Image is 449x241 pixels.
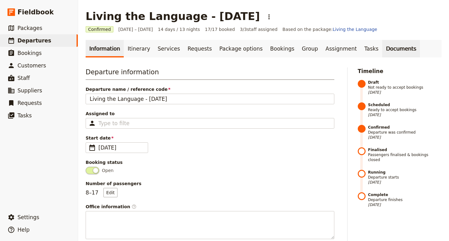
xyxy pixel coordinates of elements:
[368,102,442,117] span: Ready to accept bookings
[86,111,334,117] span: Assigned to
[205,26,235,32] span: 17/17 booked
[118,26,153,32] span: [DATE] – [DATE]
[368,147,442,162] span: Passengers finalised & bookings closed
[86,135,334,141] span: Start date
[17,112,32,119] span: Tasks
[368,192,442,197] strong: Complete
[368,80,442,85] strong: Draft
[17,214,39,220] span: Settings
[86,180,334,187] span: Number of passengers
[216,40,266,57] a: Package options
[368,202,442,207] span: [DATE]
[368,112,442,117] span: [DATE]
[86,94,334,104] input: Departure name / reference code
[86,211,334,239] textarea: Office information​
[86,26,113,32] span: Confirmed
[86,159,334,165] div: Booking status
[17,62,46,69] span: Customers
[368,125,442,140] span: Departure was confirmed
[88,144,96,151] span: ​
[282,26,377,32] span: Based on the package:
[17,7,54,17] span: Fieldbook
[368,80,442,95] span: Not ready to accept bookings
[333,27,377,32] a: Living the Language
[17,227,30,233] span: Help
[98,144,144,151] span: [DATE]
[17,87,42,94] span: Suppliers
[154,40,184,57] a: Services
[298,40,322,57] a: Group
[102,167,113,174] span: Open
[17,37,51,44] span: Departures
[86,40,124,57] a: Information
[368,147,442,152] strong: Finalised
[17,75,30,81] span: Staff
[368,170,442,175] strong: Running
[368,192,442,207] span: Departure finishes
[86,86,334,92] span: Departure name / reference code
[322,40,361,57] a: Assignment
[17,50,42,56] span: Bookings
[124,40,154,57] a: Itinerary
[98,120,130,127] input: Assigned to
[103,188,117,197] button: Number of passengers8–17
[382,40,420,57] a: Documents
[86,10,260,22] h1: Living the Language - [DATE]
[86,188,117,197] p: 8 – 17
[132,204,137,209] span: ​
[267,40,298,57] a: Bookings
[264,12,274,22] button: Actions
[368,170,442,185] span: Departure starts
[17,100,42,106] span: Requests
[86,67,334,80] h3: Departure information
[158,26,200,32] span: 14 days / 13 nights
[17,25,42,31] span: Packages
[358,67,442,75] h2: Timeline
[368,180,442,185] span: [DATE]
[368,135,442,140] span: [DATE]
[240,26,277,32] span: 3 / 3 staff assigned
[368,125,442,130] strong: Confirmed
[361,40,382,57] a: Tasks
[184,40,216,57] a: Requests
[368,102,442,107] strong: Scheduled
[86,204,334,210] span: Office information
[368,90,442,95] span: [DATE]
